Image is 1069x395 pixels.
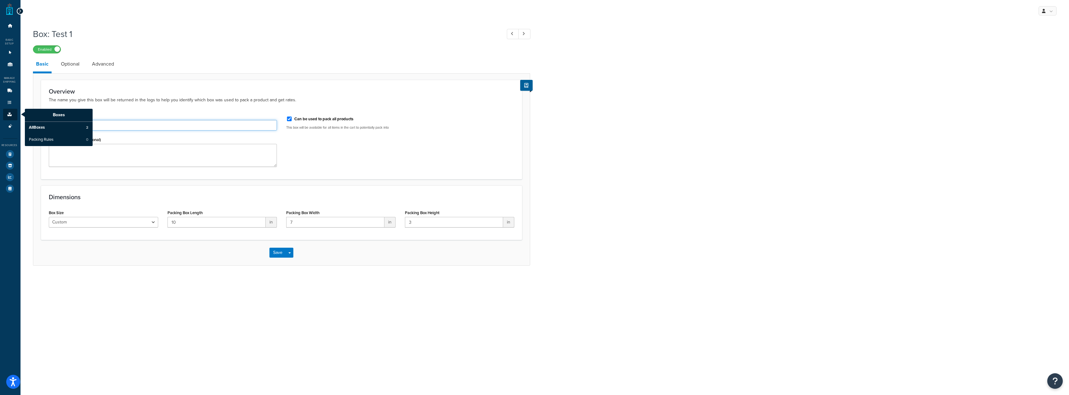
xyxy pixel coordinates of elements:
[384,217,396,227] span: in
[3,121,17,132] li: Advanced Features
[33,57,52,73] a: Basic
[3,183,17,194] li: Help Docs
[167,210,203,215] label: Packing Box Length
[3,160,17,171] li: Marketplace
[3,149,17,160] li: Test Your Rates
[3,20,17,32] li: Dashboard
[29,125,45,131] span: All Boxes
[58,57,83,71] a: Optional
[269,248,286,258] button: Save
[33,46,61,53] label: Enabled
[29,137,53,143] span: Packing Rules
[3,97,17,108] li: Shipping Rules
[294,116,353,122] label: Can be used to pack all products
[286,210,319,215] label: Packing Box Width
[86,137,88,142] span: 0
[49,210,64,215] label: Box Size
[86,125,88,130] span: 2
[286,125,514,130] p: This box will be available for all items in the cart to potentially pack into
[25,134,93,146] li: Packing Rules
[507,29,519,39] a: Previous Record
[3,172,17,183] li: Analytics
[49,97,514,103] p: The name you give this box will be returned in the logs to help you identify which box was used t...
[3,109,17,120] li: Boxes
[89,57,117,71] a: Advanced
[25,109,93,122] p: Boxes
[503,217,514,227] span: in
[3,47,17,58] li: Websites
[49,194,514,200] h3: Dimensions
[49,88,514,95] h3: Overview
[520,80,533,91] button: Show Help Docs
[25,134,93,146] a: Packing Rules0
[3,59,17,70] li: Origins
[33,28,495,40] h1: Box: Test 1
[3,85,17,97] li: Carriers
[405,210,439,215] label: Packing Box Height
[1047,373,1063,389] button: Open Resource Center
[518,29,530,39] a: Next Record
[25,122,93,134] a: AllBoxes2
[266,217,277,227] span: in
